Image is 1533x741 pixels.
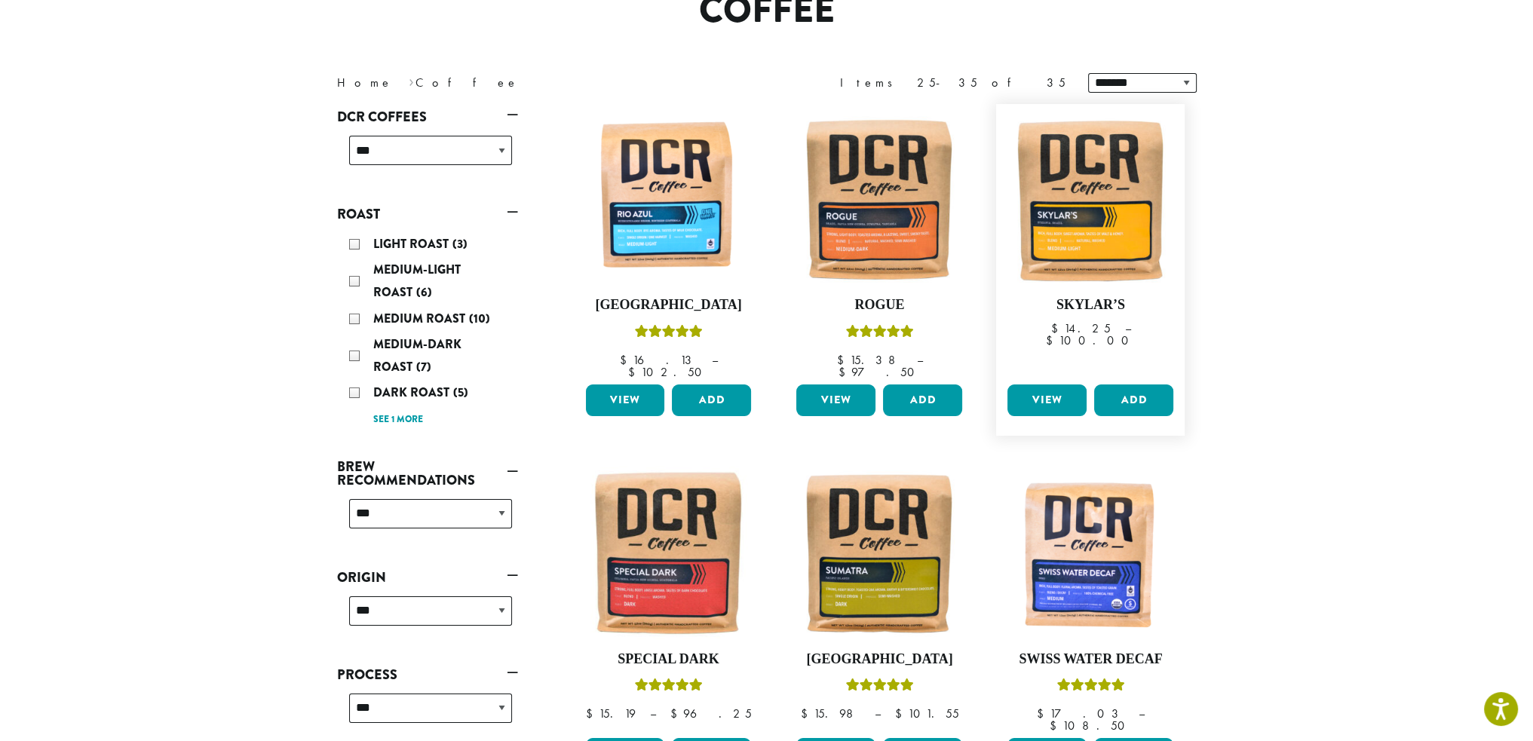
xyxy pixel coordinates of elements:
[1050,320,1110,336] bdi: 14.25
[1037,706,1124,721] bdi: 17.03
[337,75,393,90] a: Home
[585,706,598,721] span: $
[373,412,423,427] a: See 1 more
[874,706,880,721] span: –
[1007,384,1087,416] a: View
[1046,332,1136,348] bdi: 100.00
[373,384,453,401] span: Dark Roast
[838,364,921,380] bdi: 97.50
[416,283,432,301] span: (6)
[670,706,682,721] span: $
[670,706,751,721] bdi: 96.25
[1046,332,1059,348] span: $
[793,466,966,733] a: [GEOGRAPHIC_DATA]Rated 5.00 out of 5
[337,662,518,687] a: Process
[1124,320,1130,336] span: –
[337,493,518,547] div: Brew Recommendations
[793,466,966,639] img: Sumatra-12oz-300x300.jpg
[619,352,697,368] bdi: 16.13
[793,651,966,668] h4: [GEOGRAPHIC_DATA]
[672,384,751,416] button: Add
[1139,706,1145,721] span: –
[1004,651,1177,668] h4: Swiss Water Decaf
[337,227,518,436] div: Roast
[1037,706,1050,721] span: $
[373,235,452,253] span: Light Roast
[840,74,1065,92] div: Items 25-35 of 35
[793,112,966,378] a: RogueRated 5.00 out of 5
[1050,320,1063,336] span: $
[416,358,431,375] span: (7)
[883,384,962,416] button: Add
[793,112,966,285] img: Rogue-12oz-300x300.jpg
[836,352,849,368] span: $
[337,130,518,183] div: DCR Coffees
[373,310,469,327] span: Medium Roast
[1004,112,1177,378] a: Skylar’s
[845,323,913,345] div: Rated 5.00 out of 5
[836,352,902,368] bdi: 15.38
[337,201,518,227] a: Roast
[586,384,665,416] a: View
[845,676,913,699] div: Rated 5.00 out of 5
[581,466,755,639] img: Special-Dark-12oz-300x300.jpg
[373,261,461,301] span: Medium-Light Roast
[838,364,851,380] span: $
[800,706,860,721] bdi: 15.98
[1004,466,1177,733] a: Swiss Water DecafRated 5.00 out of 5
[337,454,518,493] a: Brew Recommendations
[1056,676,1124,699] div: Rated 5.00 out of 5
[796,384,875,416] a: View
[793,297,966,314] h4: Rogue
[628,364,709,380] bdi: 102.50
[337,74,744,92] nav: Breadcrumb
[634,323,702,345] div: Rated 5.00 out of 5
[1050,718,1062,733] span: $
[337,565,518,590] a: Origin
[1094,384,1173,416] button: Add
[337,104,518,130] a: DCR Coffees
[894,706,907,721] span: $
[1004,466,1177,639] img: DCR-Swiss-Water-Decaf-Coffee-Bag-300x300.png
[582,112,756,378] a: [GEOGRAPHIC_DATA]Rated 5.00 out of 5
[711,352,717,368] span: –
[582,651,756,668] h4: Special Dark
[585,706,635,721] bdi: 15.19
[373,335,461,375] span: Medium-Dark Roast
[453,384,468,401] span: (5)
[581,112,755,285] img: DCR-Rio-Azul-Coffee-Bag-300x300.png
[582,466,756,733] a: Special DarkRated 5.00 out of 5
[649,706,655,721] span: –
[894,706,958,721] bdi: 101.55
[628,364,641,380] span: $
[1050,718,1132,733] bdi: 108.50
[337,590,518,644] div: Origin
[1004,112,1177,285] img: Skylars-12oz-300x300.jpg
[619,352,632,368] span: $
[452,235,468,253] span: (3)
[634,676,702,699] div: Rated 5.00 out of 5
[916,352,922,368] span: –
[582,297,756,314] h4: [GEOGRAPHIC_DATA]
[469,310,490,327] span: (10)
[409,69,414,92] span: ›
[337,687,518,741] div: Process
[800,706,813,721] span: $
[1004,297,1177,314] h4: Skylar’s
